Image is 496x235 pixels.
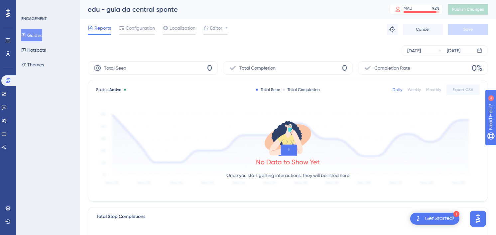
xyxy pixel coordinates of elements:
[21,44,46,56] button: Hotspots
[446,84,480,95] button: Export CSV
[46,3,48,9] div: 4
[239,64,276,72] span: Total Completion
[414,215,422,223] img: launcher-image-alternative-text
[416,27,430,32] span: Cancel
[207,63,212,73] span: 0
[408,87,421,92] div: Weekly
[256,157,320,167] div: No Data to Show Yet
[432,6,439,11] div: 92 %
[21,16,47,21] div: ENGAGEMENT
[170,24,195,32] span: Localization
[404,6,412,11] div: MAU
[463,27,473,32] span: Save
[283,87,320,92] div: Total Completion
[472,63,482,73] span: 0%
[452,7,484,12] span: Publish Changes
[393,87,402,92] div: Daily
[453,87,474,92] span: Export CSV
[425,215,454,222] div: Get Started!
[468,209,488,229] iframe: UserGuiding AI Assistant Launcher
[126,24,155,32] span: Configuration
[256,87,280,92] div: Total Seen
[410,213,459,225] div: Open Get Started! checklist, remaining modules: 1
[453,211,459,217] div: 1
[16,2,42,10] span: Need Help?
[426,87,441,92] div: Monthly
[447,47,460,55] div: [DATE]
[448,24,488,35] button: Save
[342,63,347,73] span: 0
[109,87,121,92] span: Active
[21,59,44,71] button: Themes
[403,24,443,35] button: Cancel
[94,24,111,32] span: Reports
[104,64,126,72] span: Total Seen
[96,213,145,221] div: Total Step Completions
[21,29,42,41] button: Guides
[448,4,488,15] button: Publish Changes
[374,64,410,72] span: Completion Rate
[96,87,121,92] span: Status:
[226,171,349,179] p: Once you start getting interactions, they will be listed here
[407,47,421,55] div: [DATE]
[88,5,373,14] div: edu - guia da central sponte
[210,24,222,32] span: Editor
